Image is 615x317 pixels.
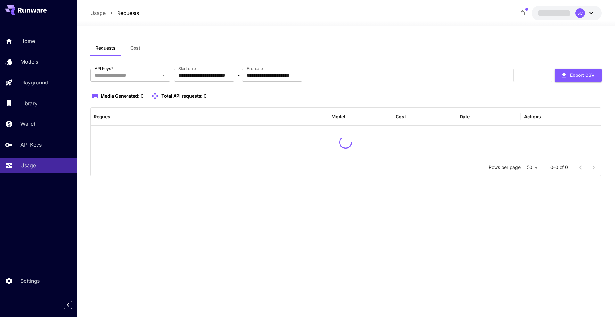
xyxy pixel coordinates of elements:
span: Total API requests: [161,93,203,99]
div: Model [332,114,345,119]
p: Rows per page: [489,164,522,170]
p: Wallet [20,120,35,128]
p: Home [20,37,35,45]
span: Cost [130,45,140,51]
div: 50 [524,163,540,172]
div: Collapse sidebar [69,299,77,311]
div: SC [575,8,585,18]
span: Media Generated: [101,93,140,99]
label: Start date [178,66,196,71]
div: Request [94,114,112,119]
p: Usage [20,162,36,169]
div: Cost [396,114,406,119]
label: API Keys [95,66,113,71]
button: Collapse sidebar [64,301,72,309]
div: Actions [524,114,541,119]
span: 0 [204,93,207,99]
p: ~ [236,71,240,79]
div: Date [460,114,470,119]
span: 0 [141,93,143,99]
p: 0–0 of 0 [550,164,568,170]
p: Playground [20,79,48,86]
button: Open [159,71,168,80]
nav: breadcrumb [90,9,139,17]
button: SC [532,6,602,20]
a: Usage [90,9,106,17]
button: Export CSV [555,69,602,82]
p: Settings [20,277,40,285]
p: API Keys [20,141,42,148]
a: Requests [117,9,139,17]
label: End date [247,66,263,71]
p: Library [20,99,37,107]
span: Requests [95,45,116,51]
p: Models [20,58,38,66]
